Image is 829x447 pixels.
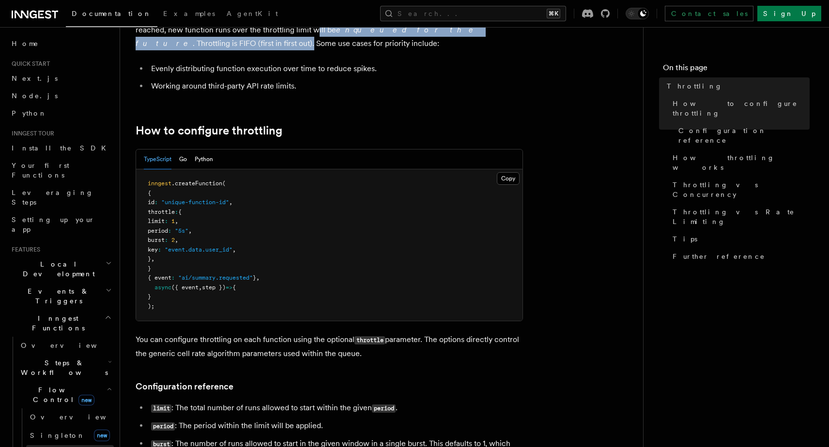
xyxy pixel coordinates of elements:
[8,286,106,306] span: Events & Triggers
[148,265,151,272] span: }
[8,35,114,52] a: Home
[148,246,158,253] span: key
[669,176,810,203] a: Throttling vs Concurrency
[151,422,175,431] code: period
[165,237,168,243] span: :
[12,39,39,48] span: Home
[380,6,566,21] button: Search...⌘K
[165,218,168,224] span: :
[157,3,221,26] a: Examples
[256,274,260,281] span: ,
[178,274,253,281] span: "ai/summary.requested"
[17,381,114,408] button: Flow Controlnew
[148,293,151,300] span: }
[669,95,810,122] a: How to configure throttling
[12,216,95,233] span: Setting up your app
[78,395,94,405] span: new
[148,303,154,310] span: );
[151,404,171,413] code: limit
[148,209,175,215] span: throttle
[163,10,215,17] span: Examples
[148,199,154,206] span: id
[199,284,202,291] span: ,
[148,218,165,224] span: limit
[144,149,171,169] button: TypeScript
[757,6,821,21] a: Sign Up
[12,109,47,117] span: Python
[136,124,282,137] a: How to configure throttling
[202,284,226,291] span: step })
[171,284,199,291] span: ({ event
[673,207,810,226] span: Throttling vs Rate Limiting
[175,218,178,224] span: ,
[8,157,114,184] a: Your first Functions
[148,79,523,93] li: Working around third-party API rate limits.
[161,199,229,206] span: "unique-function-id"
[154,199,158,206] span: :
[148,180,171,187] span: inngest
[179,149,187,169] button: Go
[175,237,178,243] span: ,
[30,413,130,421] span: Overview
[232,246,236,253] span: ,
[669,230,810,248] a: Tips
[669,203,810,230] a: Throttling vs Rate Limiting
[148,274,171,281] span: { event
[148,227,168,234] span: period
[30,432,85,439] span: Singleton
[673,252,765,261] span: Further reference
[171,180,222,187] span: .createFunction
[354,336,385,344] code: throttle
[12,162,69,179] span: Your first Functions
[168,227,171,234] span: :
[8,104,114,122] a: Python
[158,246,161,253] span: :
[8,87,114,104] a: Node.js
[8,130,54,137] span: Inngest tour
[8,60,50,68] span: Quick start
[17,354,114,381] button: Steps & Workflows
[8,255,114,283] button: Local Development
[136,380,233,393] a: Configuration reference
[665,6,753,21] a: Contact sales
[148,190,151,196] span: {
[148,401,523,415] li: : The total number of runs allowed to start within the given .
[26,408,114,426] a: Overview
[165,246,232,253] span: "event.data.user_id"
[148,255,151,262] span: }
[12,144,112,152] span: Install the SDK
[17,358,108,377] span: Steps & Workflows
[547,9,560,18] kbd: ⌘K
[151,255,154,262] span: ,
[21,342,121,349] span: Overview
[195,149,213,169] button: Python
[148,419,523,433] li: : The period within the limit will be applied.
[136,10,523,50] p: Throttling allows you to specify how many function runs can start within a time period. When the ...
[673,234,697,244] span: Tips
[8,313,105,333] span: Inngest Functions
[171,274,175,281] span: :
[663,77,810,95] a: Throttling
[8,184,114,211] a: Leveraging Steps
[12,189,93,206] span: Leveraging Steps
[8,211,114,238] a: Setting up your app
[175,209,178,215] span: :
[221,3,284,26] a: AgentKit
[626,8,649,19] button: Toggle dark mode
[12,74,58,82] span: Next.js
[675,122,810,149] a: Configuration reference
[229,199,232,206] span: ,
[8,283,114,310] button: Events & Triggers
[232,284,236,291] span: {
[222,180,226,187] span: (
[178,209,182,215] span: {
[171,218,175,224] span: 1
[253,274,256,281] span: }
[66,3,157,27] a: Documentation
[227,10,278,17] span: AgentKit
[8,139,114,157] a: Install the SDK
[372,404,396,413] code: period
[94,430,110,441] span: new
[136,333,523,360] p: You can configure throttling on each function using the optional parameter. The options directly ...
[669,248,810,265] a: Further reference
